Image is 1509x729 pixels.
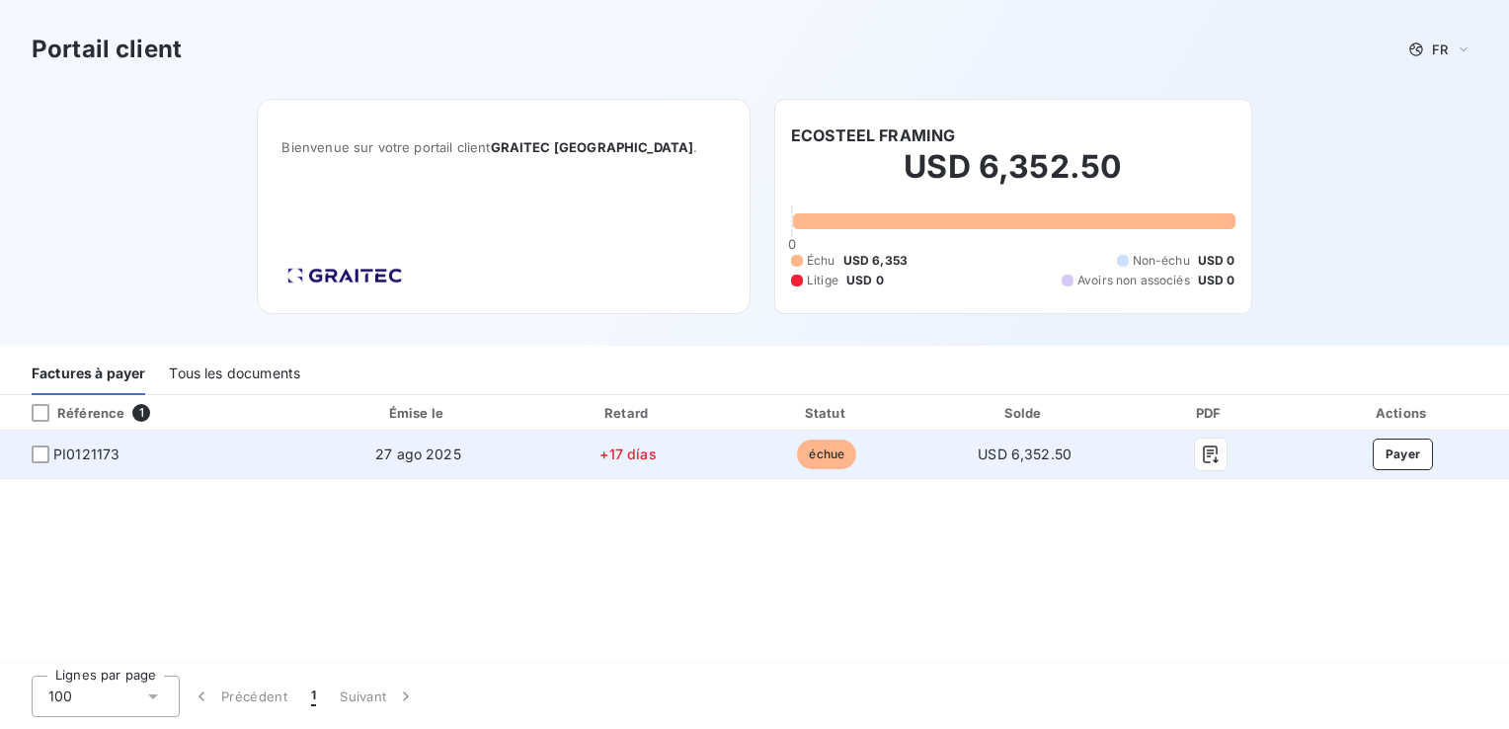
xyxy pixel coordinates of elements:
div: Émise le [313,403,524,423]
div: PDF [1129,403,1293,423]
span: PI0121173 [53,445,119,464]
span: Échu [807,252,835,270]
span: Litige [807,272,838,289]
span: USD 0 [846,272,884,289]
div: Référence [16,404,124,422]
span: 1 [311,687,316,706]
h6: ECOSTEEL FRAMING [791,123,955,147]
span: Bienvenue sur votre portail client . [281,139,726,155]
button: Suivant [328,676,428,717]
button: Payer [1373,439,1434,470]
span: Non-échu [1133,252,1190,270]
div: Retard [531,403,725,423]
button: 1 [299,676,328,717]
div: Statut [733,403,921,423]
span: USD 6,353 [843,252,908,270]
div: Factures à payer [32,354,145,395]
span: +17 días [599,445,656,462]
span: Avoirs non associés [1077,272,1190,289]
span: FR [1432,41,1448,57]
span: USD 6,352.50 [978,445,1072,462]
span: 1 [132,404,150,422]
h3: Portail client [32,32,182,67]
div: Actions [1301,403,1505,423]
span: 27 ago 2025 [375,445,461,462]
div: Tous les documents [169,354,300,395]
span: USD 0 [1198,252,1235,270]
h2: USD 6,352.50 [791,147,1235,206]
span: échue [797,440,856,469]
span: GRAITEC [GEOGRAPHIC_DATA] [491,139,694,155]
span: USD 0 [1198,272,1235,289]
span: 100 [48,687,72,706]
span: 0 [788,236,796,252]
button: Précédent [180,676,299,717]
div: Solde [929,403,1121,423]
img: Company logo [281,262,408,289]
